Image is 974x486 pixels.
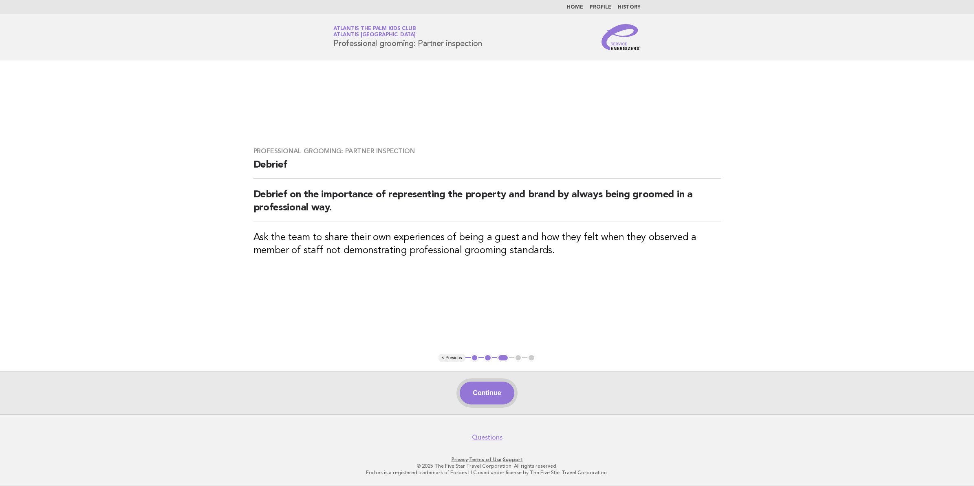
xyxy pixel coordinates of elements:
h3: Ask the team to share their own experiences of being a guest and how they felt when they observed... [253,231,721,257]
a: Questions [472,433,502,442]
img: Service Energizers [602,24,641,50]
span: Atlantis [GEOGRAPHIC_DATA] [333,33,416,38]
button: Continue [460,382,514,404]
p: © 2025 The Five Star Travel Corporation. All rights reserved. [238,463,736,469]
button: 1 [471,354,479,362]
a: Terms of Use [469,457,502,462]
h3: Professional grooming: Partner inspection [253,147,721,155]
p: Forbes is a registered trademark of Forbes LLC used under license by The Five Star Travel Corpora... [238,469,736,476]
a: History [618,5,641,10]
p: · · [238,456,736,463]
h1: Professional grooming: Partner inspection [333,27,482,48]
button: 2 [484,354,492,362]
a: Home [567,5,583,10]
a: Atlantis The Palm Kids ClubAtlantis [GEOGRAPHIC_DATA] [333,26,416,38]
h2: Debrief on the importance of representing the property and brand by always being groomed in a pro... [253,188,721,221]
a: Privacy [452,457,468,462]
a: Profile [590,5,611,10]
h2: Debrief [253,159,721,179]
a: Support [503,457,523,462]
button: < Previous [439,354,465,362]
button: 3 [497,354,509,362]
